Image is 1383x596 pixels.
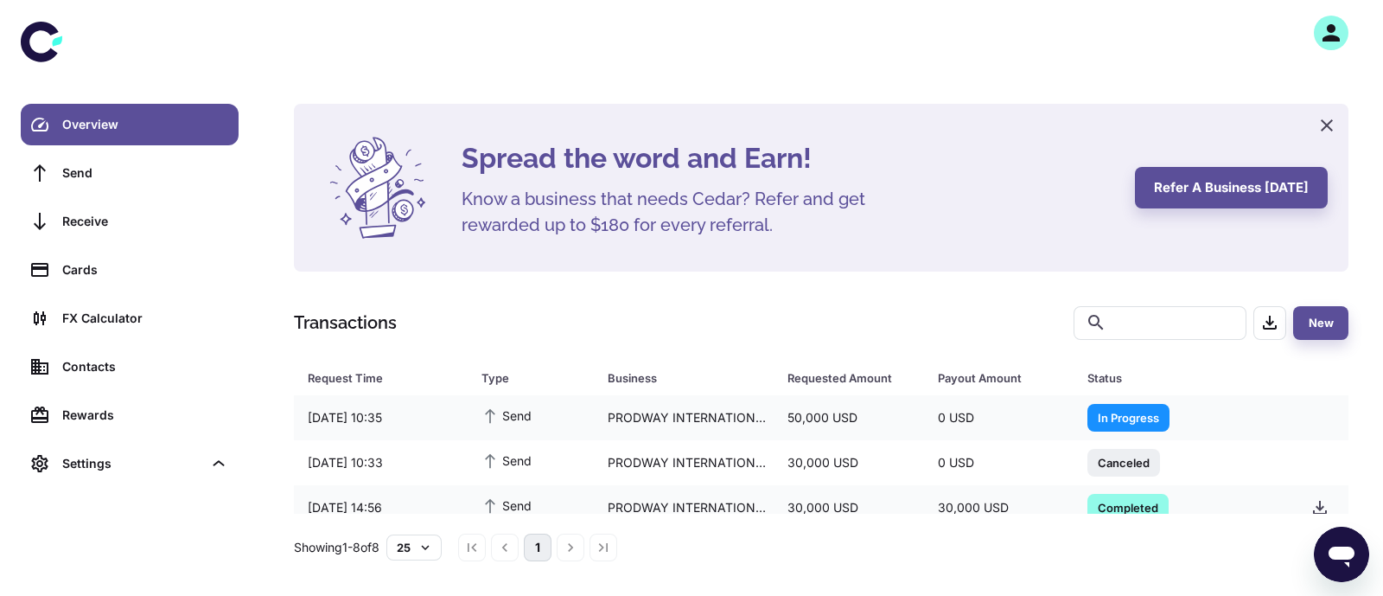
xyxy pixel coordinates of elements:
div: Type [481,366,564,390]
div: Contacts [62,357,228,376]
span: Requested Amount [787,366,916,390]
span: Payout Amount [938,366,1067,390]
div: [DATE] 10:33 [294,446,468,479]
div: Settings [21,443,239,484]
div: PRODWAY INTERNATIONAL [594,401,774,434]
button: New [1293,306,1348,340]
div: Settings [62,454,202,473]
div: Rewards [62,406,228,425]
span: Request Time [308,366,461,390]
div: Overview [62,115,228,134]
a: Send [21,152,239,194]
span: Send [481,451,532,470]
span: Send [481,496,532,515]
div: Payout Amount [938,366,1044,390]
button: page 1 [524,534,551,561]
a: Rewards [21,394,239,436]
h5: Know a business that needs Cedar? Refer and get rewarded up to $180 for every referral. [462,186,894,238]
a: Cards [21,249,239,291]
div: [DATE] 14:56 [294,491,468,524]
div: Status [1087,366,1254,390]
div: Receive [62,212,228,231]
div: 0 USD [924,401,1074,434]
span: Completed [1087,498,1169,516]
a: FX Calculator [21,298,239,339]
span: Send [481,406,532,425]
span: Type [481,366,587,390]
button: Refer a business [DATE] [1135,167,1328,208]
div: 30,000 USD [924,491,1074,524]
h4: Spread the word and Earn! [462,138,1114,179]
span: Canceled [1087,453,1160,471]
div: 50,000 USD [774,401,923,434]
div: 30,000 USD [774,446,923,479]
span: Status [1087,366,1277,390]
div: 30,000 USD [774,491,923,524]
div: Cards [62,260,228,279]
iframe: Button to launch messaging window [1314,527,1369,582]
h1: Transactions [294,310,397,336]
div: Send [62,163,228,183]
a: Overview [21,104,239,145]
div: [DATE] 10:35 [294,401,468,434]
div: PRODWAY INTERNATIONAL [594,446,774,479]
div: PRODWAY INTERNATIONAL [594,491,774,524]
div: Requested Amount [787,366,894,390]
div: 0 USD [924,446,1074,479]
div: Request Time [308,366,438,390]
button: 25 [386,535,442,561]
a: Receive [21,201,239,242]
a: Contacts [21,346,239,388]
span: In Progress [1087,408,1169,426]
p: Showing 1-8 of 8 [294,538,379,557]
div: FX Calculator [62,309,228,328]
nav: pagination navigation [456,534,620,561]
